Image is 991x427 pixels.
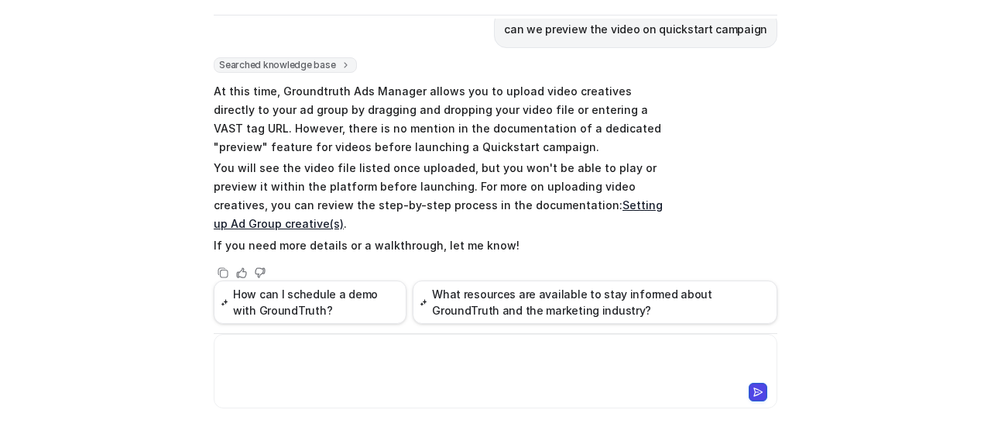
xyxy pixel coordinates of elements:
button: What resources are available to stay informed about GroundTruth and the marketing industry? [413,281,777,324]
button: How can I schedule a demo with GroundTruth? [214,281,406,324]
p: If you need more details or a walkthrough, let me know! [214,236,667,255]
span: Searched knowledge base [214,57,357,73]
p: can we preview the video on quickstart campaign [504,20,767,39]
p: At this time, Groundtruth Ads Manager allows you to upload video creatives directly to your ad gr... [214,82,667,157]
p: You will see the video file listed once uploaded, but you won't be able to play or preview it wit... [214,159,667,233]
